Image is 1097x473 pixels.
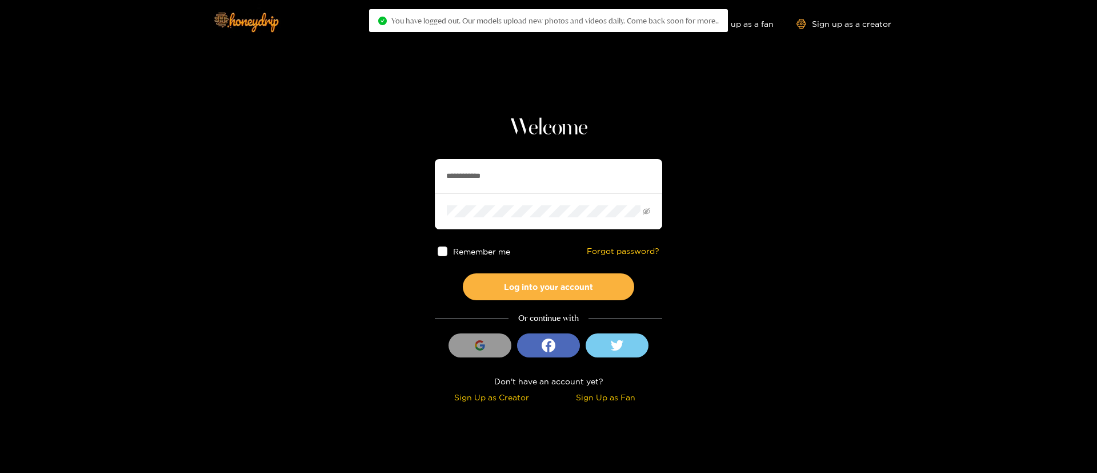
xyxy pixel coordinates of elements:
span: You have logged out. Our models upload new photos and videos daily. Come back soon for more.. [391,16,719,25]
span: eye-invisible [643,208,650,215]
span: Remember me [453,247,510,256]
a: Sign up as a fan [695,19,774,29]
h1: Welcome [435,114,662,142]
button: Log into your account [463,273,634,300]
a: Forgot password? [587,247,659,256]
div: Or continue with [435,312,662,325]
div: Don't have an account yet? [435,375,662,388]
div: Sign Up as Fan [551,391,659,404]
div: Sign Up as Creator [438,391,546,404]
a: Sign up as a creator [796,19,891,29]
span: check-circle [378,17,387,25]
